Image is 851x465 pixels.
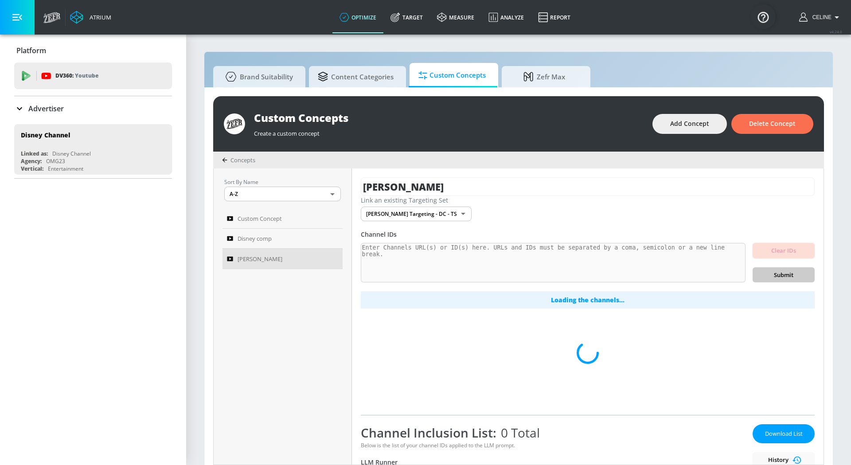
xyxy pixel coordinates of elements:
[223,208,343,229] a: Custom Concept
[652,114,727,134] button: Add Concept
[48,165,83,172] div: Entertainment
[318,66,394,87] span: Content Categories
[55,71,98,81] p: DV360:
[238,213,282,224] span: Custom Concept
[761,429,806,439] span: Download List
[430,1,481,33] a: measure
[799,12,842,23] button: Celine
[332,1,383,33] a: optimize
[361,291,815,309] div: Loading the channels...
[731,114,813,134] button: Delete Concept
[751,4,776,29] button: Open Resource Center
[224,177,341,187] p: Sort By Name
[21,165,43,172] div: Vertical:
[21,157,42,165] div: Agency:
[14,63,172,89] div: DV360: Youtube
[361,230,815,238] div: Channel IDs
[14,124,172,175] div: Disney ChannelLinked as:Disney ChannelAgency:OMG23Vertical:Entertainment
[238,233,272,244] span: Disney comp
[749,118,796,129] span: Delete Concept
[222,66,293,87] span: Brand Suitability
[28,104,64,113] p: Advertiser
[70,11,111,24] a: Atrium
[830,29,842,34] span: v 4.24.0
[760,246,808,256] span: Clear IDs
[753,424,815,443] button: Download List
[670,118,709,129] span: Add Concept
[383,1,430,33] a: Target
[254,110,644,125] div: Custom Concepts
[21,150,48,157] div: Linked as:
[223,229,343,249] a: Disney comp
[86,13,111,21] div: Atrium
[238,254,282,264] span: [PERSON_NAME]
[361,207,472,221] div: [PERSON_NAME] Targeting - DC - TS
[753,243,815,258] button: Clear IDs
[75,71,98,80] p: Youtube
[531,1,578,33] a: Report
[21,131,70,139] div: Disney Channel
[230,156,255,164] span: Concepts
[223,249,343,269] a: [PERSON_NAME]
[16,46,46,55] p: Platform
[511,66,578,87] span: Zefr Max
[361,424,746,441] div: Channel Inclusion List:
[52,150,91,157] div: Disney Channel
[222,156,255,164] div: Concepts
[809,14,831,20] span: login as: celine.ghanbary@zefr.com
[46,157,65,165] div: OMG23
[361,196,815,204] div: Link an existing Targeting Set
[481,1,531,33] a: Analyze
[14,38,172,63] div: Platform
[224,187,341,201] div: A-Z
[361,442,746,449] div: Below is the list of your channel IDs applied to the LLM prompt.
[14,96,172,121] div: Advertiser
[254,125,644,137] div: Create a custom concept
[496,424,540,441] span: 0 Total
[418,65,486,86] span: Custom Concepts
